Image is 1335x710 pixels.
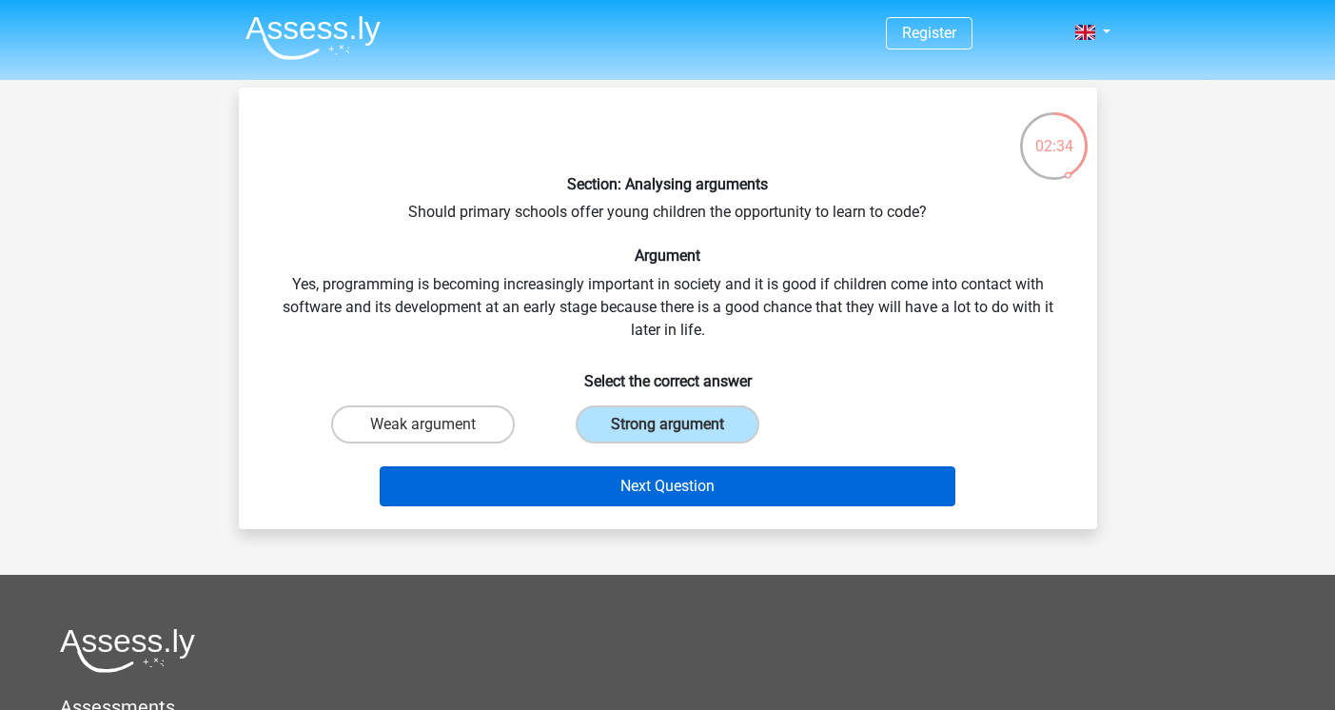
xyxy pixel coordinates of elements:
[60,628,195,673] img: Assessly logo
[331,405,515,444] label: Weak argument
[245,15,381,60] img: Assessly
[246,103,1090,514] div: Should primary schools offer young children the opportunity to learn to code? Yes, programming is...
[269,357,1067,390] h6: Select the correct answer
[269,175,1067,193] h6: Section: Analysing arguments
[380,466,955,506] button: Next Question
[576,405,759,444] label: Strong argument
[902,24,956,42] a: Register
[269,247,1067,265] h6: Argument
[1018,110,1090,158] div: 02:34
